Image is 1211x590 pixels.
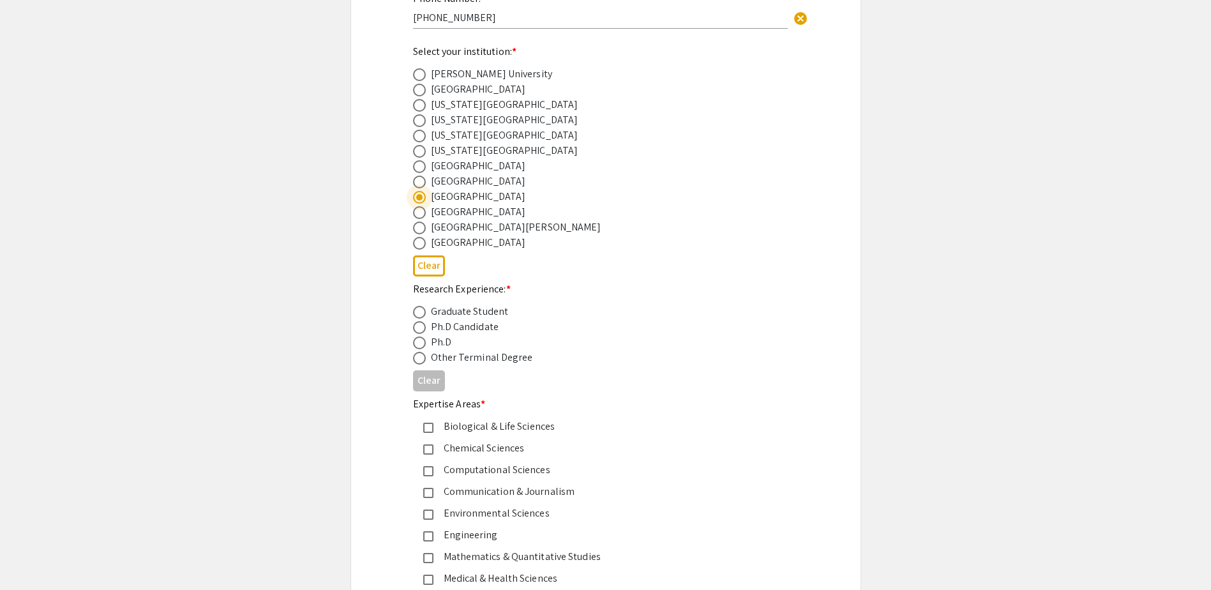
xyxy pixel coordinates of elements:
div: [GEOGRAPHIC_DATA] [431,204,526,220]
div: Communication & Journalism [433,484,768,499]
div: Ph.D [431,335,451,350]
div: [US_STATE][GEOGRAPHIC_DATA] [431,143,578,158]
mat-label: Expertise Areas [413,397,486,411]
div: Mathematics & Quantitative Studies [433,549,768,564]
input: Type Here [413,11,788,24]
div: [GEOGRAPHIC_DATA] [431,235,526,250]
div: [PERSON_NAME] University [431,66,552,82]
div: Computational Sciences [433,462,768,478]
div: Chemical Sciences [433,441,768,456]
div: [GEOGRAPHIC_DATA] [431,158,526,174]
div: Medical & Health Sciences [433,571,768,586]
div: [GEOGRAPHIC_DATA] [431,174,526,189]
div: Environmental Sciences [433,506,768,521]
button: Clear [788,4,813,30]
span: cancel [793,11,808,26]
mat-label: Research Experience: [413,282,511,296]
iframe: Chat [10,533,54,580]
button: Clear [413,255,445,276]
div: [US_STATE][GEOGRAPHIC_DATA] [431,97,578,112]
div: Other Terminal Degree [431,350,533,365]
div: [US_STATE][GEOGRAPHIC_DATA] [431,112,578,128]
button: Clear [413,370,445,391]
div: Ph.D Candidate [431,319,499,335]
div: Graduate Student [431,304,509,319]
div: Biological & Life Sciences [433,419,768,434]
div: [GEOGRAPHIC_DATA] [431,189,526,204]
div: [GEOGRAPHIC_DATA][PERSON_NAME] [431,220,601,235]
div: [GEOGRAPHIC_DATA] [431,82,526,97]
div: [US_STATE][GEOGRAPHIC_DATA] [431,128,578,143]
mat-label: Select your institution: [413,45,517,58]
div: Engineering [433,527,768,543]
